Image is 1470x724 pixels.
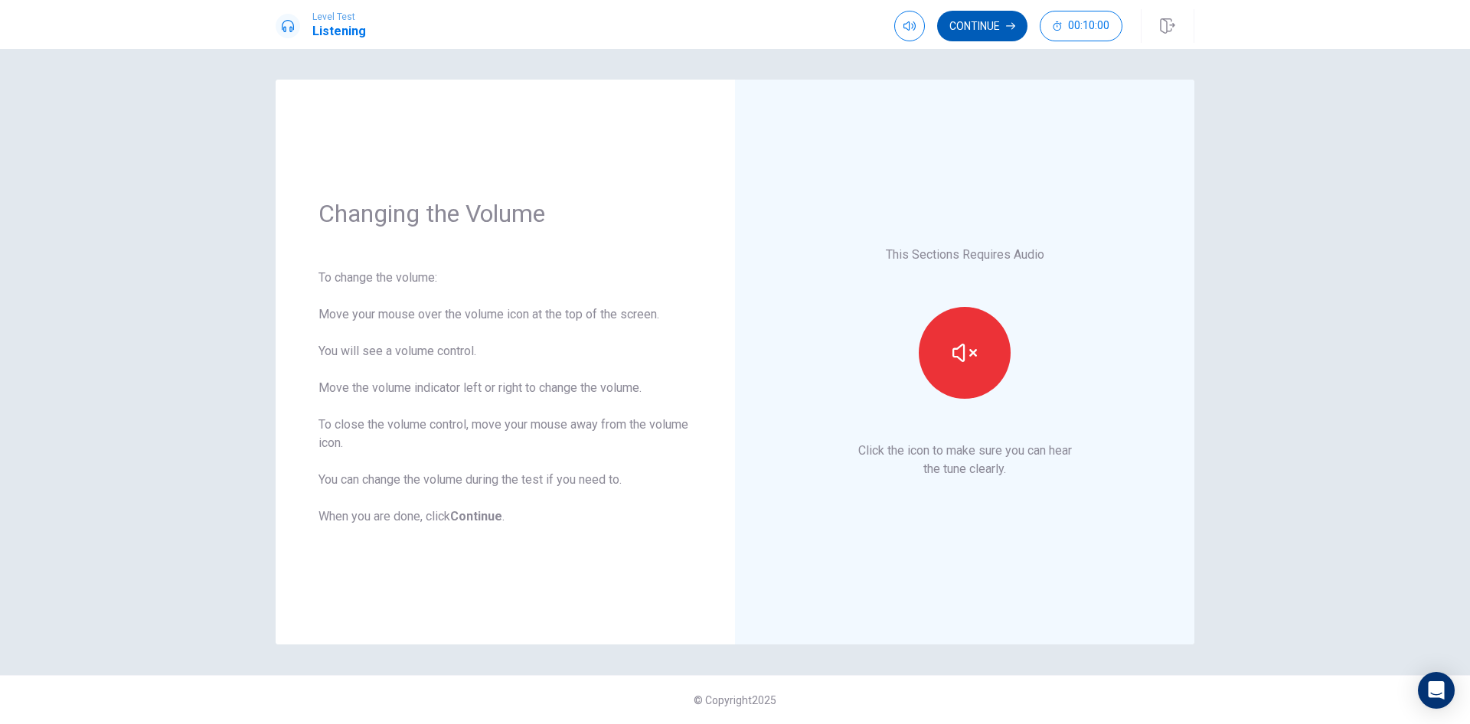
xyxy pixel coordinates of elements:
[858,442,1072,478] p: Click the icon to make sure you can hear the tune clearly.
[450,509,502,523] b: Continue
[1068,20,1109,32] span: 00:10:00
[1040,11,1122,41] button: 00:10:00
[1418,672,1455,709] div: Open Intercom Messenger
[318,269,692,526] div: To change the volume: Move your mouse over the volume icon at the top of the screen. You will see...
[937,11,1027,41] button: Continue
[318,198,692,229] h1: Changing the Volume
[312,22,366,41] h1: Listening
[694,694,776,706] span: © Copyright 2025
[886,246,1044,264] p: This Sections Requires Audio
[312,11,366,22] span: Level Test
